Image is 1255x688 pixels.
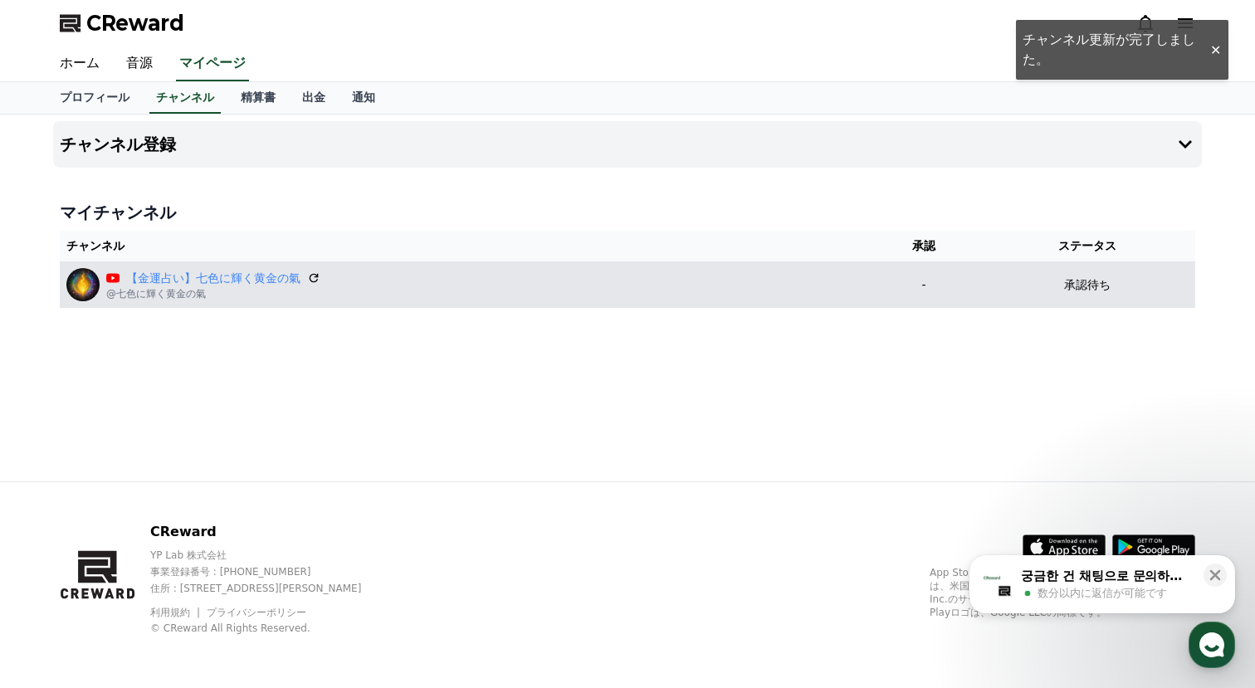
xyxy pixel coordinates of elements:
span: CReward [86,10,184,37]
span: ホーム [42,551,72,564]
h4: チャンネル登録 [60,135,176,154]
a: チャンネル [149,82,221,114]
a: 音源 [113,46,166,81]
p: @七色に輝く黄金の氣 [106,287,320,300]
img: 【金運占い】七色に輝く黄金の氣 [66,268,100,301]
span: チャット [142,552,182,565]
p: © CReward All Rights Reserved. [150,622,390,635]
a: 出金 [289,82,339,114]
a: ホーム [5,526,110,568]
th: 承認 [869,231,979,261]
th: ステータス [979,231,1195,261]
p: YP Lab 株式会社 [150,549,390,562]
p: CReward [150,522,390,542]
a: 通知 [339,82,388,114]
a: マイページ [176,46,249,81]
h4: マイチャンネル [60,201,1195,224]
span: 設定 [256,551,276,564]
a: 精算書 [227,82,289,114]
button: チャンネル登録 [53,121,1202,168]
p: 承認待ち [1064,276,1111,294]
a: CReward [60,10,184,37]
a: プロフィール [46,82,143,114]
p: - [876,276,973,294]
a: 利用規約 [150,607,203,618]
p: 住所 : [STREET_ADDRESS][PERSON_NAME] [150,582,390,595]
th: チャンネル [60,231,869,261]
a: チャット [110,526,214,568]
a: プライバシーポリシー [207,607,306,618]
p: 事業登録番号 : [PHONE_NUMBER] [150,565,390,578]
p: App Store、iCloud、iCloud Drive、およびiTunes Storeは、米国およびその他の国や地域で登録されているApple Inc.のサービスマークです。Google P... [930,566,1195,619]
a: 【金運占い】七色に輝く黄金の氣 [126,270,300,287]
a: ホーム [46,46,113,81]
a: 設定 [214,526,319,568]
